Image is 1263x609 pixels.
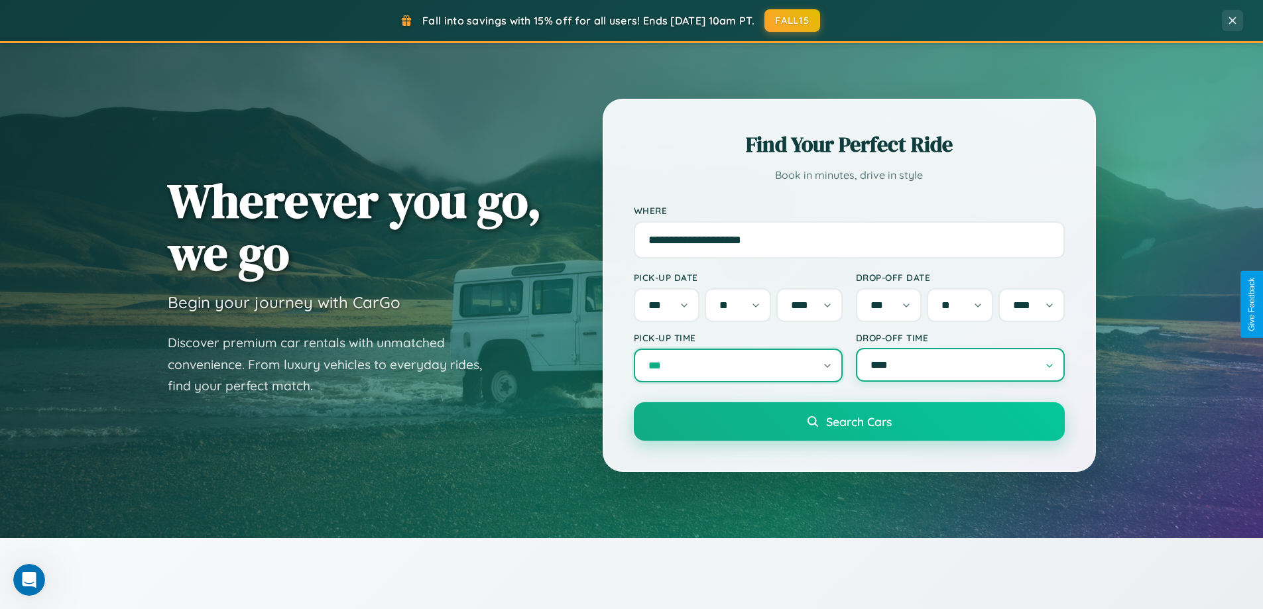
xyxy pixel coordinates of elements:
[13,564,45,596] iframe: Intercom live chat
[634,130,1065,159] h2: Find Your Perfect Ride
[168,332,499,397] p: Discover premium car rentals with unmatched convenience. From luxury vehicles to everyday rides, ...
[1247,278,1256,331] div: Give Feedback
[634,332,843,343] label: Pick-up Time
[764,9,820,32] button: FALL15
[634,205,1065,216] label: Where
[168,174,542,279] h1: Wherever you go, we go
[168,292,400,312] h3: Begin your journey with CarGo
[856,272,1065,283] label: Drop-off Date
[634,166,1065,185] p: Book in minutes, drive in style
[826,414,892,429] span: Search Cars
[634,402,1065,441] button: Search Cars
[634,272,843,283] label: Pick-up Date
[856,332,1065,343] label: Drop-off Time
[422,14,754,27] span: Fall into savings with 15% off for all users! Ends [DATE] 10am PT.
